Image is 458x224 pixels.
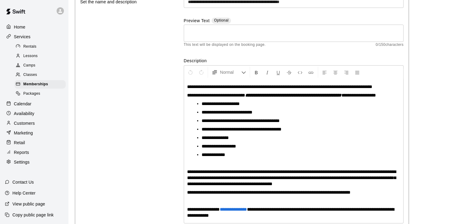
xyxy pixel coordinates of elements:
a: Marketing [5,128,63,137]
a: Camps [15,61,68,70]
span: Rentals [23,44,37,50]
label: Preview Text [184,18,210,25]
p: Calendar [14,101,31,107]
a: Packages [15,89,68,99]
p: View public page [12,201,45,207]
button: Undo [185,67,196,78]
button: Formatting Options [209,67,249,78]
span: Camps [23,63,35,69]
p: Contact Us [12,179,34,185]
span: Packages [23,91,40,97]
a: Services [5,32,63,41]
label: Description [184,58,404,64]
p: Reports [14,149,29,155]
button: Right Align [341,67,351,78]
a: Availability [5,109,63,118]
a: Retail [5,138,63,147]
a: Calendar [5,99,63,108]
p: Marketing [14,130,33,136]
a: Settings [5,158,63,167]
p: Settings [14,159,30,165]
a: Classes [15,70,68,80]
span: Optional [214,18,229,22]
p: Copy public page link [12,212,54,218]
div: Packages [15,90,66,98]
span: 0 / 150 characters [376,42,404,48]
a: Rentals [15,42,68,51]
button: Insert Code [295,67,305,78]
button: Insert Link [306,67,316,78]
span: Classes [23,72,37,78]
div: Lessons [15,52,66,60]
a: Customers [5,119,63,128]
button: Justify Align [352,67,362,78]
span: Memberships [23,81,48,87]
div: Classes [15,71,66,79]
div: Camps [15,61,66,70]
p: Customers [14,120,35,126]
a: Memberships [15,80,68,89]
p: Home [14,24,25,30]
p: Retail [14,140,25,146]
span: This text will be displayed on the booking page. [184,42,266,48]
button: Format Underline [273,67,283,78]
div: Memberships [15,80,66,89]
a: Reports [5,148,63,157]
button: Format Italics [262,67,272,78]
span: Lessons [23,53,38,59]
button: Format Bold [251,67,262,78]
p: Availability [14,110,35,117]
button: Left Align [319,67,330,78]
span: Normal [220,69,241,75]
button: Redo [196,67,206,78]
a: Lessons [15,51,68,61]
button: Format Strikethrough [284,67,294,78]
button: Center Align [330,67,341,78]
a: Home [5,22,63,32]
p: Services [14,34,31,40]
p: Help Center [12,190,35,196]
div: Rentals [15,42,66,51]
